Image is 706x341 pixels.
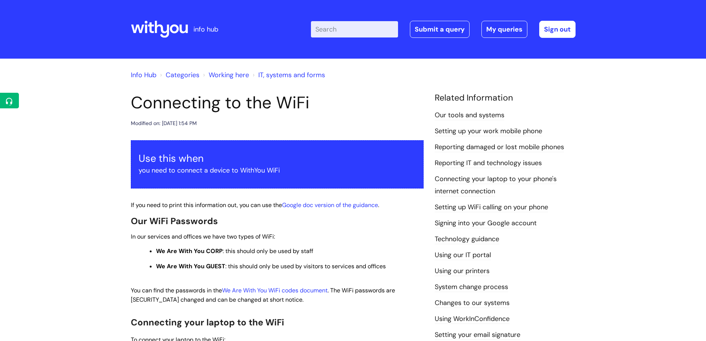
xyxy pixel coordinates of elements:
span: : this should only be used by visitors to services and offices [156,262,386,270]
h4: Related Information [435,93,576,103]
li: Working here [201,69,249,81]
li: IT, systems and forms [251,69,325,81]
a: Signing into your Google account [435,219,537,228]
a: Submit a query [410,21,470,38]
a: Working here [209,71,249,79]
h3: Use this when [139,153,416,164]
div: | - [311,21,576,38]
a: My queries [481,21,527,38]
a: Categories [166,71,199,79]
span: Our WiFi Passwords [131,215,218,227]
a: Using our IT portal [435,250,491,260]
a: Connecting your laptop to your phone's internet connection [435,174,557,196]
p: info hub [193,23,218,35]
a: Using WorkInConfidence [435,314,510,324]
strong: We Are With You GUEST [156,262,225,270]
a: Technology guidance [435,235,499,244]
a: Setting up your work mobile phone [435,127,542,136]
li: Solution home [158,69,199,81]
a: System change process [435,282,508,292]
a: Our tools and systems [435,111,504,120]
p: you need to connect a device to WithYou WiFi [139,164,416,176]
a: We Are With You WiFi codes document [222,286,328,294]
span: In our services and offices we have two types of WiFi: [131,233,275,240]
a: Changes to our systems [435,298,510,308]
a: IT, systems and forms [258,71,325,79]
a: Google doc version of the guidance [282,201,378,209]
a: Reporting IT and technology issues [435,158,542,168]
div: Modified on: [DATE] 1:54 PM [131,119,197,128]
a: Info Hub [131,71,156,79]
span: : this should only be used by staff [156,247,313,255]
span: You can find the passwords in the . The WiFi passwords are [SECURITY_DATA] changed and can be cha... [131,286,395,304]
span: Connecting your laptop to the WiFi [131,317,284,328]
a: Using our printers [435,266,490,276]
strong: We Are With You CORP [156,247,223,255]
a: Setting up WiFi calling on your phone [435,203,548,212]
a: Reporting damaged or lost mobile phones [435,142,564,152]
h1: Connecting to the WiFi [131,93,424,113]
input: Search [311,21,398,37]
a: Sign out [539,21,576,38]
span: If you need to print this information out, you can use the . [131,201,379,209]
a: Setting your email signature [435,330,520,340]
